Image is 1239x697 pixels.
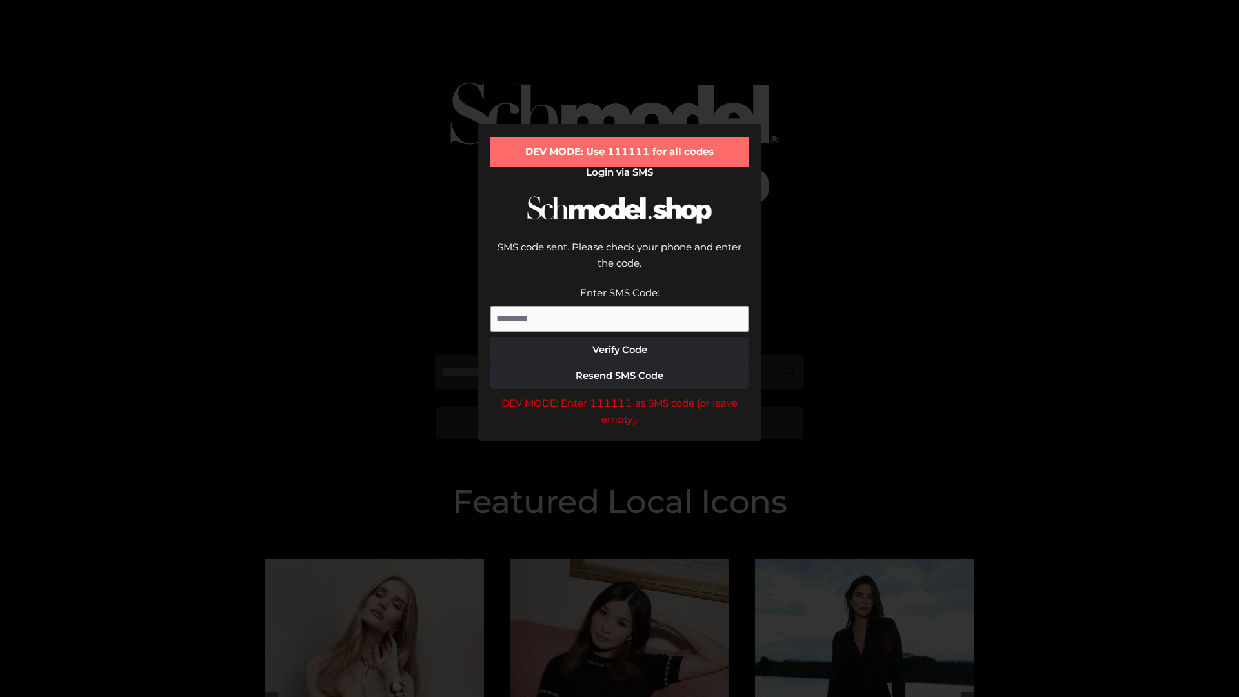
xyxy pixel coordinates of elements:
[490,167,749,178] h2: Login via SMS
[490,337,749,363] button: Verify Code
[490,395,749,428] div: DEV MODE: Enter 111111 as SMS code (or leave empty).
[490,137,749,167] div: DEV MODE: Use 111111 for all codes
[490,363,749,389] button: Resend SMS Code
[580,287,660,299] label: Enter SMS Code:
[490,239,749,285] div: SMS code sent. Please check your phone and enter the code.
[523,185,716,236] img: Schmodel Logo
